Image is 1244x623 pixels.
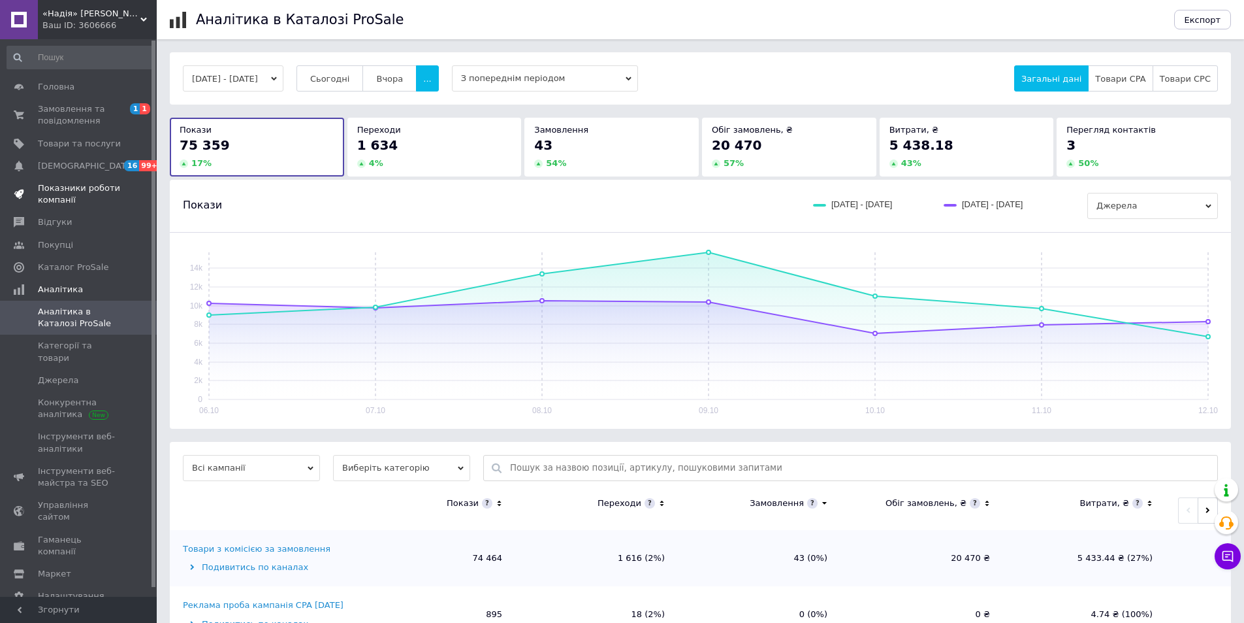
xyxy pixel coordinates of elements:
span: Гаманець компанії [38,534,121,558]
span: 43 [534,137,552,153]
text: 12k [190,282,203,292]
text: 6k [194,339,203,348]
span: Товари та послуги [38,138,121,150]
div: Товари з комісією за замовлення [183,543,330,555]
span: Аналітика [38,284,83,295]
span: [DEMOGRAPHIC_DATA] [38,160,135,172]
input: Пошук [7,46,154,69]
span: Товари CPC [1160,74,1211,84]
span: 1 [130,103,140,114]
button: Загальні дані [1014,65,1089,92]
div: Реклама проба кампанія CPA [DATE] [183,599,343,611]
span: Джерела [1087,193,1218,219]
span: Маркет [38,568,71,580]
text: 14k [190,263,203,273]
span: Налаштування [38,590,104,602]
span: 75 359 [180,137,230,153]
span: Загальні дані [1021,74,1081,84]
span: Експорт [1185,15,1221,25]
span: 57 % [724,158,744,168]
span: Переходи [357,125,401,135]
button: Сьогодні [296,65,364,92]
td: 74 464 [353,530,515,586]
span: 16 [124,160,139,171]
span: Відгуки [38,216,72,228]
text: 10k [190,301,203,311]
text: 12.10 [1198,406,1218,415]
span: Всі кампанії [183,455,320,481]
span: 54 % [546,158,566,168]
span: Сьогодні [310,74,350,84]
span: 5 438.18 [889,137,953,153]
span: Конкурентна аналітика [38,397,121,420]
span: Аналітика в Каталозі ProSale [38,306,121,329]
input: Пошук за назвою позиції, артикулу, пошуковими запитами [510,456,1211,480]
span: Покази [180,125,212,135]
td: 1 616 (2%) [515,530,678,586]
text: 4k [194,358,203,367]
span: Каталог ProSale [38,261,108,273]
span: Витрати, ₴ [889,125,939,135]
span: 17 % [191,158,212,168]
button: Експорт [1174,10,1232,29]
span: Обіг замовлень, ₴ [712,125,793,135]
text: 8k [194,320,203,329]
span: 4 % [369,158,383,168]
text: 07.10 [366,406,385,415]
div: Витрати, ₴ [1079,497,1129,509]
span: Замовлення [534,125,588,135]
text: 09.10 [699,406,718,415]
button: Вчора [362,65,417,92]
text: 11.10 [1032,406,1051,415]
div: Покази [447,497,479,509]
span: «Надія» Інтернет-Магазин [42,8,140,20]
div: Переходи [598,497,641,509]
span: Інструменти веб-майстра та SEO [38,465,121,489]
span: 99+ [139,160,161,171]
div: Обіг замовлень, ₴ [885,497,966,509]
button: ... [416,65,438,92]
span: Покупці [38,239,73,251]
button: Чат з покупцем [1215,543,1241,569]
span: Управління сайтом [38,499,121,523]
span: Перегляд контактів [1066,125,1156,135]
span: 1 634 [357,137,398,153]
button: Товари CPA [1088,65,1153,92]
div: Подивитись по каналах [183,562,349,573]
span: Замовлення та повідомлення [38,103,121,127]
text: 08.10 [532,406,552,415]
button: [DATE] - [DATE] [183,65,283,92]
span: Категорії та товари [38,340,121,363]
text: 10.10 [865,406,885,415]
button: Товари CPC [1153,65,1218,92]
text: 0 [198,395,202,404]
span: Джерела [38,375,78,386]
span: Головна [38,81,74,93]
span: Покази [183,198,222,212]
td: 5 433.44 ₴ (27%) [1003,530,1166,586]
span: Вчора [376,74,403,84]
span: 50 % [1078,158,1098,168]
td: 43 (0%) [678,530,840,586]
span: 43 % [901,158,921,168]
div: Замовлення [750,497,804,509]
span: З попереднім періодом [452,65,638,92]
span: 1 [140,103,150,114]
text: 2k [194,376,203,385]
span: Виберіть категорію [333,455,470,481]
h1: Аналітика в Каталозі ProSale [196,12,404,27]
td: 20 470 ₴ [840,530,1003,586]
span: Інструменти веб-аналітики [38,431,121,454]
span: ... [423,74,431,84]
span: Показники роботи компанії [38,182,121,206]
span: Товари CPA [1095,74,1145,84]
span: 3 [1066,137,1076,153]
text: 06.10 [199,406,219,415]
span: 20 470 [712,137,762,153]
div: Ваш ID: 3606666 [42,20,157,31]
